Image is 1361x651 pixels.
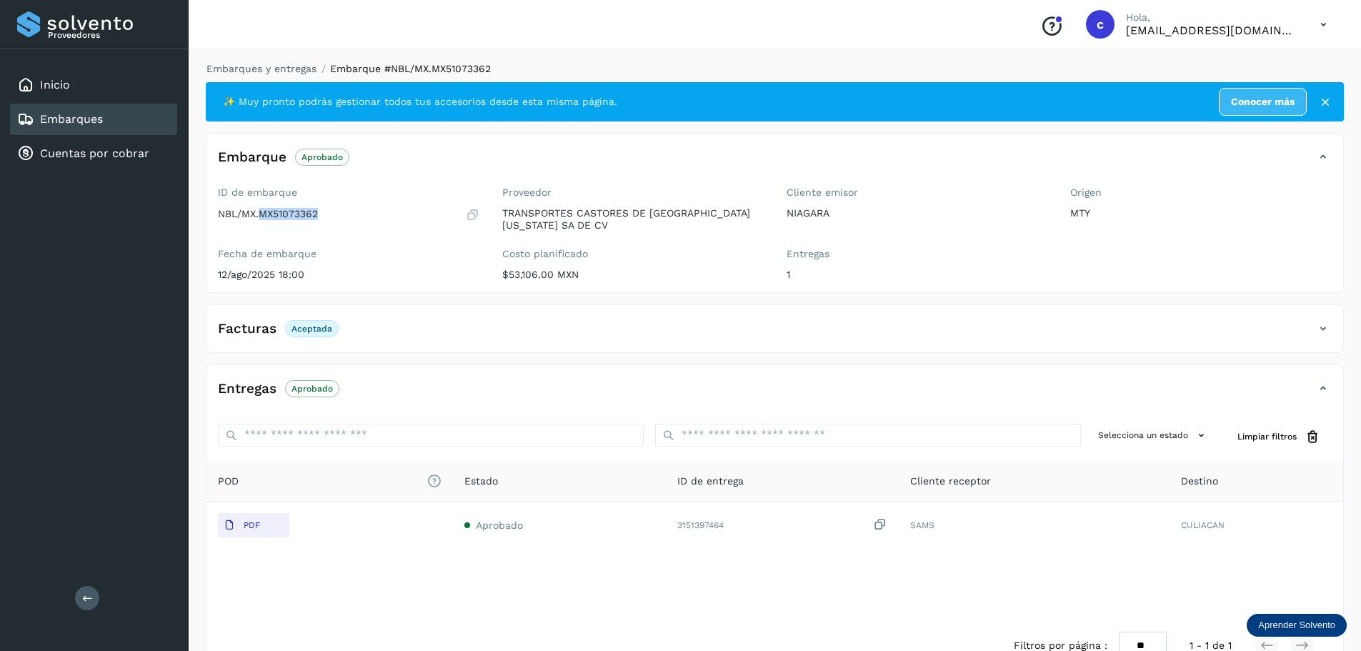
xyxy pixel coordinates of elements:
p: PDF [244,520,260,530]
label: Origen [1070,187,1332,199]
nav: breadcrumb [206,61,1344,76]
div: Cuentas por cobrar [10,138,177,169]
p: Proveedores [48,30,171,40]
span: Aprobado [476,520,523,531]
td: SAMS [899,502,1170,549]
div: Inicio [10,69,177,101]
div: 3151397464 [677,517,888,532]
p: Aprobado [301,152,343,162]
p: Aprobado [291,384,333,394]
span: Embarque #NBL/MX.MX51073362 [330,63,491,74]
p: TRANSPORTES CASTORES DE [GEOGRAPHIC_DATA][US_STATE] SA DE CV [502,207,764,232]
span: ID de entrega [677,474,744,489]
a: Conocer más [1219,88,1307,116]
div: FacturasAceptada [206,317,1343,352]
span: POD [218,474,442,489]
p: 1 [787,269,1048,281]
div: EmbarqueAprobado [206,145,1343,181]
a: Embarques [40,112,103,126]
label: Costo planificado [502,248,764,260]
p: $53,106.00 MXN [502,269,764,281]
div: Aprender Solvento [1247,614,1347,637]
span: Cliente receptor [910,474,991,489]
span: Destino [1181,474,1218,489]
h4: Embarque [218,149,286,166]
span: ✨ Muy pronto podrás gestionar todos tus accesorios desde esta misma página. [223,94,617,109]
p: Aprender Solvento [1258,620,1335,631]
p: NBL/MX.MX51073362 [218,208,318,220]
a: Cuentas por cobrar [40,146,149,160]
span: Estado [464,474,498,489]
label: Proveedor [502,187,764,199]
span: Limpiar filtros [1237,430,1297,443]
label: Entregas [787,248,1048,260]
td: CULIACAN [1170,502,1343,549]
label: Fecha de embarque [218,248,479,260]
a: Inicio [40,78,70,91]
a: Embarques y entregas [206,63,316,74]
button: Selecciona un estado [1092,424,1215,447]
p: cuentasespeciales8_met@castores.com.mx [1126,24,1297,37]
p: MTY [1070,207,1332,219]
h4: Facturas [218,321,276,337]
button: Limpiar filtros [1226,424,1332,450]
button: PDF [218,513,289,537]
p: NIAGARA [787,207,1048,219]
p: 12/ago/2025 18:00 [218,269,479,281]
div: EntregasAprobado [206,377,1343,412]
div: Embarques [10,104,177,135]
p: Aceptada [291,324,332,334]
h4: Entregas [218,381,276,397]
label: Cliente emisor [787,187,1048,199]
p: Hola, [1126,11,1297,24]
label: ID de embarque [218,187,479,199]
